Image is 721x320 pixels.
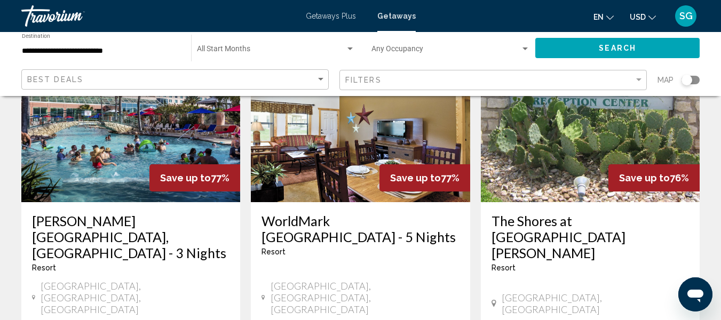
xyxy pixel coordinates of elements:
[657,73,674,87] span: Map
[251,31,470,202] img: A867I01X.jpg
[630,13,646,21] span: USD
[27,75,83,84] span: Best Deals
[481,31,700,202] img: ii_slt1.jpg
[599,44,636,53] span: Search
[271,280,459,315] span: [GEOGRAPHIC_DATA], [GEOGRAPHIC_DATA], [GEOGRAPHIC_DATA]
[339,69,647,91] button: Filter
[492,213,689,261] a: The Shores at [GEOGRAPHIC_DATA][PERSON_NAME]
[679,11,693,21] span: SG
[390,172,441,183] span: Save up to
[379,164,470,191] div: 77%
[32,213,229,261] a: [PERSON_NAME][GEOGRAPHIC_DATA], [GEOGRAPHIC_DATA] - 3 Nights
[262,213,459,245] a: WorldMark [GEOGRAPHIC_DATA] - 5 Nights
[32,263,56,272] span: Resort
[27,75,326,84] mat-select: Sort by
[593,13,604,21] span: en
[345,76,382,84] span: Filters
[672,5,700,27] button: User Menu
[262,247,286,256] span: Resort
[21,31,240,202] img: RM37O01X.jpg
[502,292,689,315] span: [GEOGRAPHIC_DATA], [GEOGRAPHIC_DATA]
[535,38,700,58] button: Search
[593,9,614,25] button: Change language
[608,164,700,191] div: 76%
[41,280,229,315] span: [GEOGRAPHIC_DATA], [GEOGRAPHIC_DATA], [GEOGRAPHIC_DATA]
[678,277,712,311] iframe: Button to launch messaging window
[377,12,416,20] a: Getaways
[21,5,295,27] a: Travorium
[630,9,656,25] button: Change currency
[149,164,240,191] div: 77%
[619,172,670,183] span: Save up to
[492,263,516,272] span: Resort
[306,12,356,20] a: Getaways Plus
[160,172,211,183] span: Save up to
